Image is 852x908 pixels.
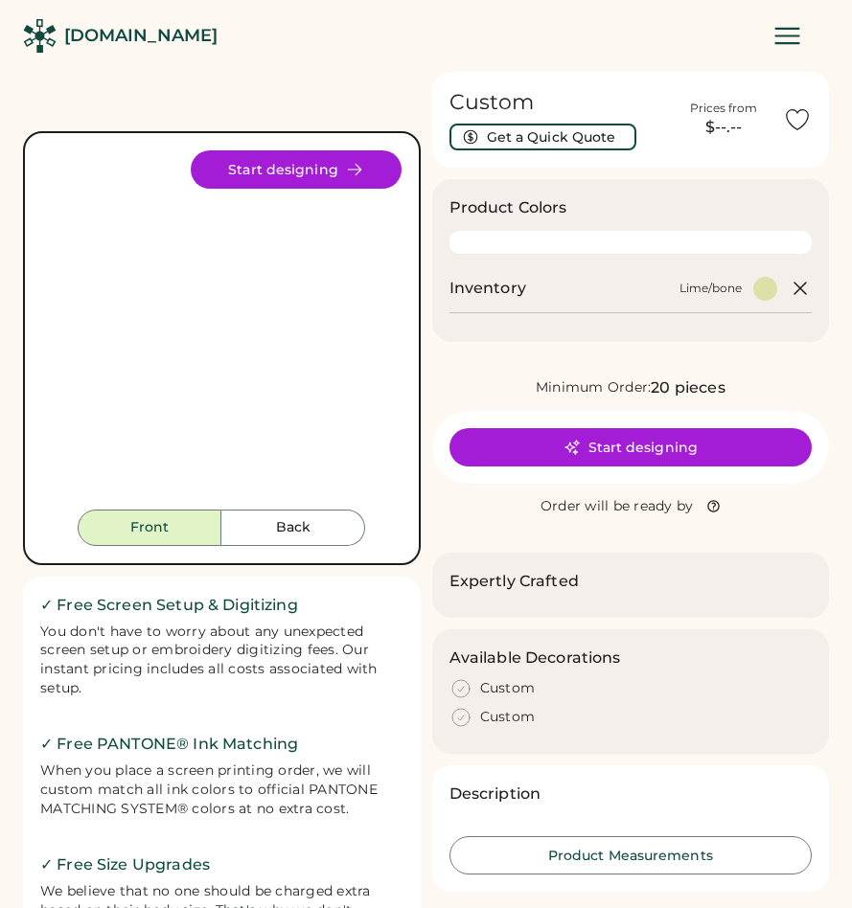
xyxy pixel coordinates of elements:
[449,783,541,806] h3: Description
[536,378,652,397] div: Minimum Order:
[449,570,579,593] h2: Expertly Crafted
[64,24,218,48] div: [DOMAIN_NAME]
[221,510,365,546] button: Back
[449,647,621,670] h3: Available Decorations
[23,19,57,53] img: Rendered Logo - Screens
[449,836,813,874] button: Product Measurements
[651,376,725,399] div: 20 pieces
[191,150,402,189] button: Start designing
[480,708,536,727] div: Custom
[40,623,403,699] div: You don't have to worry about any unexpected screen setup or embroidery digitizing fees. Our inst...
[449,89,665,116] h1: Custom
[42,150,402,510] img: Product Image
[449,196,567,219] h3: Product Colors
[690,101,757,116] div: Prices from
[541,497,694,516] div: Order will be ready by
[679,281,742,296] div: Lime/bone
[40,594,403,617] h2: ✓ Free Screen Setup & Digitizing
[480,679,536,698] div: Custom
[449,124,636,150] button: Get a Quick Quote
[449,277,526,300] h2: Inventory
[40,761,403,819] div: When you place a screen printing order, we will custom match all ink colors to official PANTONE M...
[676,116,771,139] div: $--.--
[449,428,813,466] button: Start designing
[78,510,221,546] button: Front
[40,733,403,756] h2: ✓ Free PANTONE® Ink Matching
[40,853,403,876] h2: ✓ Free Size Upgrades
